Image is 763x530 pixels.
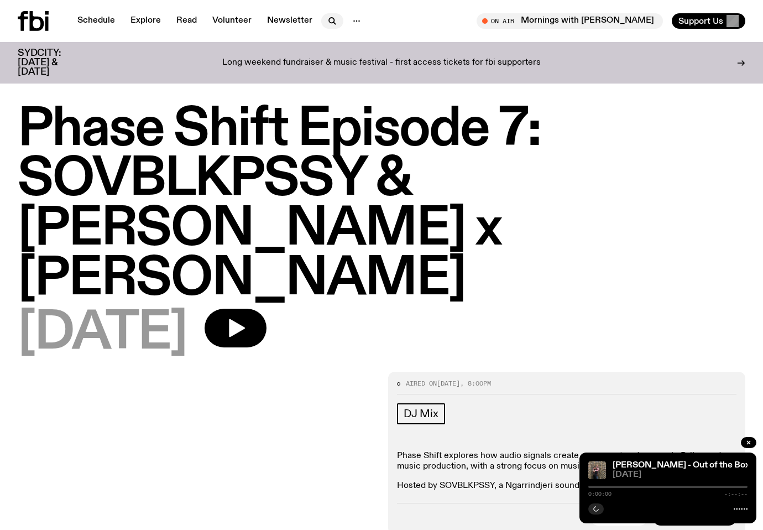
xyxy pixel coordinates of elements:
[18,49,88,77] h3: SYDCITY: [DATE] & [DATE]
[460,379,491,388] span: , 8:00pm
[260,13,319,29] a: Newsletter
[397,451,736,472] p: Phase Shift explores how audio signals create movement and energy in DJing and music production, ...
[437,379,460,388] span: [DATE]
[397,403,445,424] a: DJ Mix
[724,491,748,497] span: -:--:--
[124,13,168,29] a: Explore
[406,379,437,388] span: Aired on
[613,461,750,470] a: [PERSON_NAME] - Out of the Box
[18,309,187,358] span: [DATE]
[404,408,438,420] span: DJ Mix
[206,13,258,29] a: Volunteer
[588,461,606,479] img: Kate Saap & Jenn Tran
[672,13,745,29] button: Support Us
[397,481,736,491] p: Hosted by SOVBLKPSSY, a Ngarrindjeri sound artist, self-taught producer and DJ.
[71,13,122,29] a: Schedule
[588,491,612,497] span: 0:00:00
[18,105,745,304] h1: Phase Shift Episode 7: SOVBLKPSSY & [PERSON_NAME] x [PERSON_NAME]
[170,13,203,29] a: Read
[477,13,663,29] button: On AirMornings with [PERSON_NAME]
[222,58,541,68] p: Long weekend fundraiser & music festival - first access tickets for fbi supporters
[678,16,723,26] span: Support Us
[613,471,748,479] span: [DATE]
